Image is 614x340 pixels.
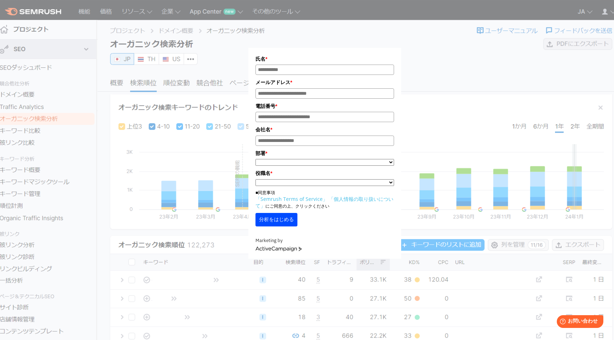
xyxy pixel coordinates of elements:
label: 部署 [255,149,394,157]
div: Marketing by [255,237,394,245]
label: 役職名 [255,169,394,177]
label: メールアドレス [255,78,394,86]
p: ■同意事項 にご同意の上、クリックください [255,190,394,209]
label: 会社名 [255,126,394,133]
a: 「個人情報の取り扱いについて」 [255,196,393,209]
a: 「Semrush Terms of Service」 [255,196,328,202]
button: 分析をはじめる [255,213,297,226]
label: 氏名 [255,55,394,63]
iframe: Help widget launcher [551,312,606,332]
label: 電話番号 [255,102,394,110]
